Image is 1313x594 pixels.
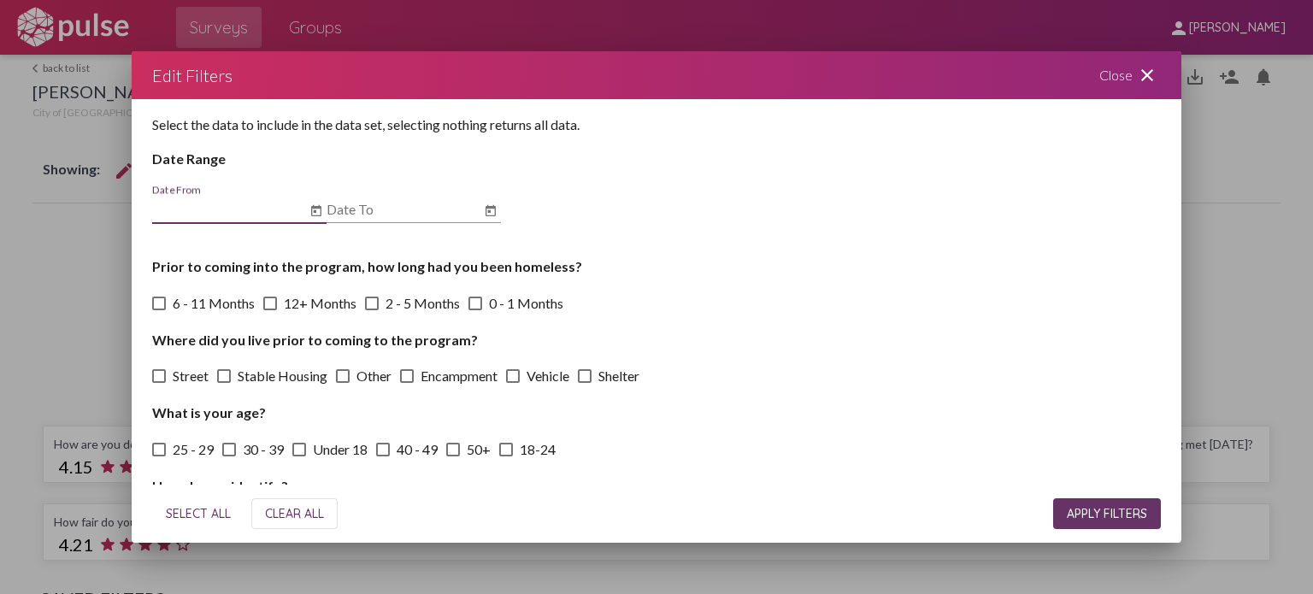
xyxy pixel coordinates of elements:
h4: Prior to coming into the program, how long had you been homeless? [152,258,1162,274]
button: Open calendar [480,201,501,221]
span: Select the data to include in the data set, selecting nothing returns all data. [152,116,580,132]
div: Edit Filters [152,62,233,89]
h4: How do you identify? [152,478,1162,494]
span: Stable Housing [238,366,327,386]
span: SELECT ALL [166,506,231,521]
span: 2 - 5 Months [386,293,460,314]
span: CLEAR ALL [265,506,324,521]
h4: Where did you live prior to coming to the program? [152,332,1162,348]
span: 50+ [467,439,491,460]
button: SELECT ALL [152,498,244,529]
span: 30 - 39 [243,439,284,460]
span: Shelter [598,366,639,386]
span: Vehicle [527,366,569,386]
h4: What is your age? [152,404,1162,421]
button: Open calendar [306,201,327,221]
span: 0 - 1 Months [489,293,563,314]
span: 12+ Months [284,293,356,314]
span: 25 - 29 [173,439,214,460]
span: Under 18 [313,439,368,460]
span: Street [173,366,209,386]
span: 6 - 11 Months [173,293,255,314]
button: CLEAR ALL [251,498,338,529]
div: Close [1079,51,1181,99]
span: Encampment [421,366,498,386]
button: APPLY FILTERS [1053,498,1161,529]
mat-icon: close [1137,65,1157,85]
span: Other [356,366,392,386]
h4: Date Range [152,150,1162,167]
span: 40 - 49 [397,439,438,460]
span: 18-24 [520,439,556,460]
span: APPLY FILTERS [1067,506,1147,521]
